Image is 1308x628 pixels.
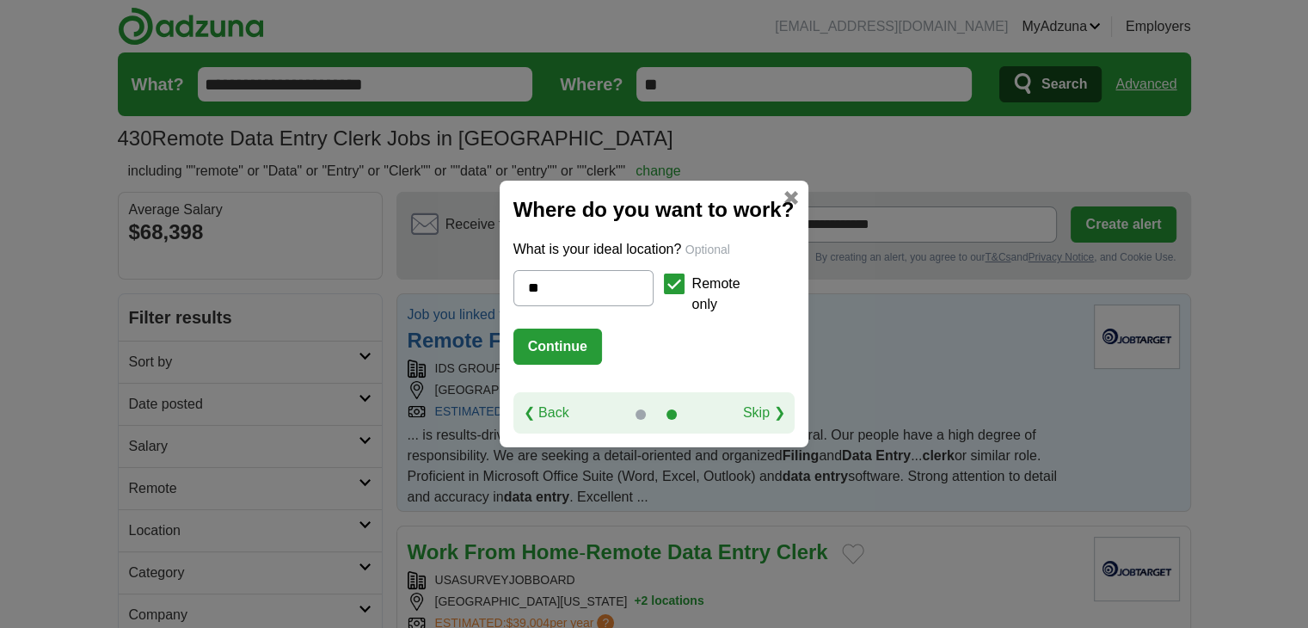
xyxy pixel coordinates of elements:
[743,403,785,423] a: Skip ❯
[513,194,795,225] h2: Where do you want to work?
[685,243,730,256] span: Optional
[691,274,740,315] label: Remote only
[513,329,602,365] button: Continue
[524,403,569,423] a: ❮ Back
[513,239,795,260] p: What is your ideal location?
